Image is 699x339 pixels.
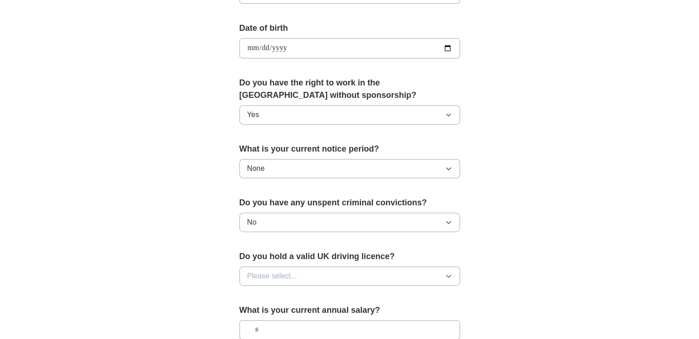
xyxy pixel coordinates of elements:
[239,213,460,232] button: No
[239,197,460,209] label: Do you have any unspent criminal convictions?
[239,266,460,286] button: Please select...
[239,105,460,124] button: Yes
[239,77,460,102] label: Do you have the right to work in the [GEOGRAPHIC_DATA] without sponsorship?
[247,217,256,228] span: No
[239,22,460,34] label: Date of birth
[247,109,259,120] span: Yes
[239,143,460,155] label: What is your current notice period?
[239,159,460,178] button: None
[239,304,460,316] label: What is your current annual salary?
[247,163,265,174] span: None
[247,271,297,282] span: Please select...
[239,250,460,263] label: Do you hold a valid UK driving licence?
